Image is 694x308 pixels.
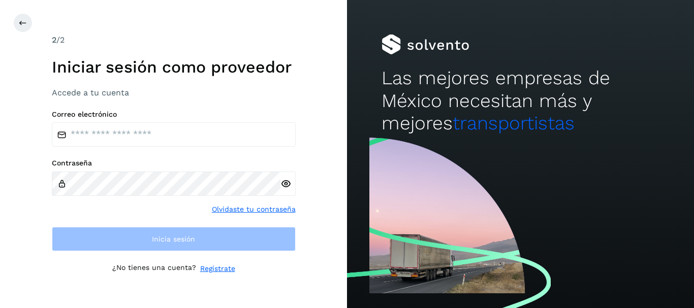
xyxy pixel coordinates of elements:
span: transportistas [453,112,575,134]
button: Inicia sesión [52,227,296,251]
div: /2 [52,34,296,46]
p: ¿No tienes una cuenta? [112,263,196,274]
h3: Accede a tu cuenta [52,88,296,97]
label: Correo electrónico [52,110,296,119]
a: Olvidaste tu contraseña [212,204,296,215]
label: Contraseña [52,159,296,167]
span: 2 [52,35,56,45]
a: Regístrate [200,263,235,274]
h1: Iniciar sesión como proveedor [52,57,296,77]
h2: Las mejores empresas de México necesitan más y mejores [382,67,659,134]
span: Inicia sesión [152,235,195,243]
